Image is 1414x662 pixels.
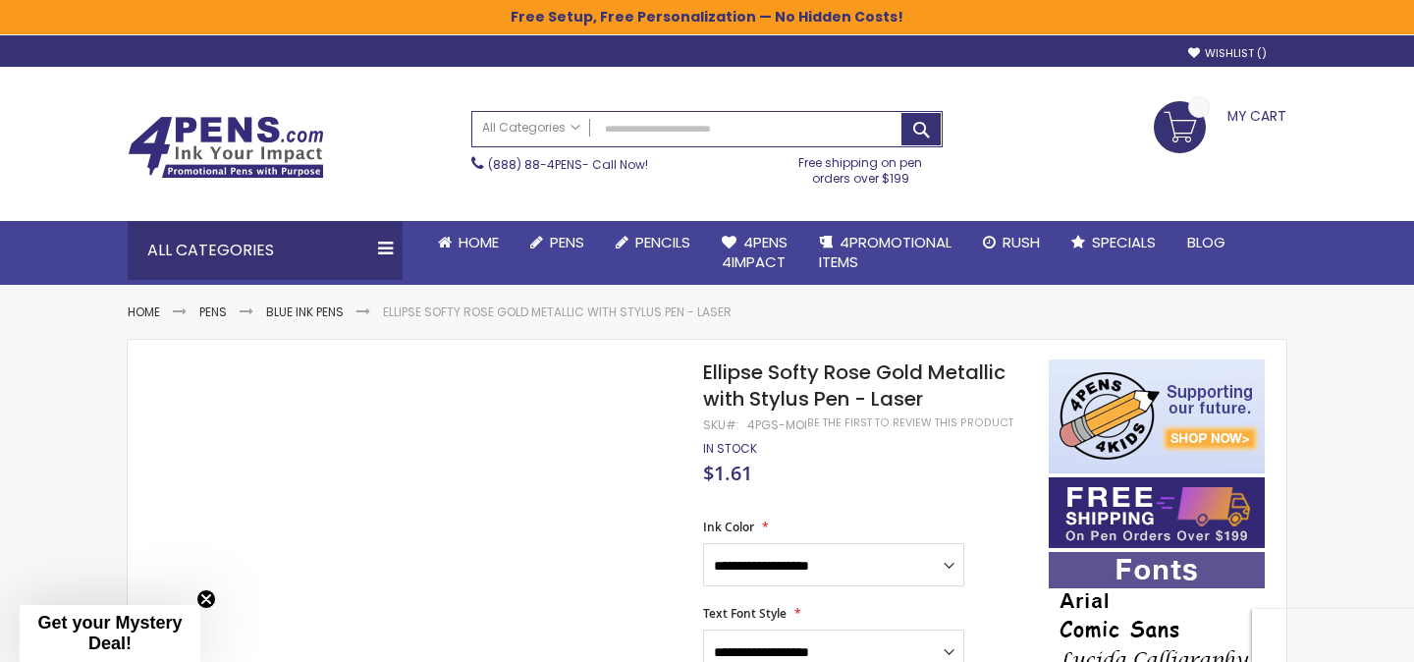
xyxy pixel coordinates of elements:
a: Pens [199,303,227,320]
span: 4Pens 4impact [722,232,788,272]
span: $1.61 [703,460,752,486]
div: Get your Mystery Deal!Close teaser [20,605,200,662]
button: Close teaser [196,589,216,609]
span: Pencils [635,232,690,252]
a: Be the first to review this product [807,415,1013,430]
span: 4PROMOTIONAL ITEMS [819,232,952,272]
strong: SKU [703,416,739,433]
iframe: Google Customer Reviews [1252,609,1414,662]
div: Free shipping on pen orders over $199 [779,147,944,187]
span: Specials [1092,232,1156,252]
a: Home [128,303,160,320]
a: Pencils [600,221,706,264]
img: 4pens 4 kids [1049,359,1265,473]
li: Ellipse Softy Rose Gold Metallic with Stylus Pen - Laser [383,304,732,320]
div: 4PGS-MOI [747,417,807,433]
span: All Categories [482,120,580,136]
a: (888) 88-4PENS [488,156,582,173]
a: All Categories [472,112,590,144]
img: 4Pens Custom Pens and Promotional Products [128,116,324,179]
span: Get your Mystery Deal! [37,613,182,653]
span: Ink Color [703,519,754,535]
img: Free shipping on orders over $199 [1049,477,1265,548]
a: Wishlist [1188,46,1267,61]
a: Rush [967,221,1056,264]
span: Pens [550,232,584,252]
span: Ellipse Softy Rose Gold Metallic with Stylus Pen - Laser [703,359,1006,413]
span: Home [459,232,499,252]
div: Availability [703,441,757,457]
a: Home [422,221,515,264]
div: All Categories [128,221,403,280]
a: Specials [1056,221,1171,264]
span: Text Font Style [703,605,787,622]
span: Rush [1003,232,1040,252]
a: Blog [1171,221,1241,264]
a: Blue ink Pens [266,303,344,320]
span: Blog [1187,232,1225,252]
a: Pens [515,221,600,264]
span: - Call Now! [488,156,648,173]
a: 4Pens4impact [706,221,803,285]
a: 4PROMOTIONALITEMS [803,221,967,285]
span: In stock [703,440,757,457]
